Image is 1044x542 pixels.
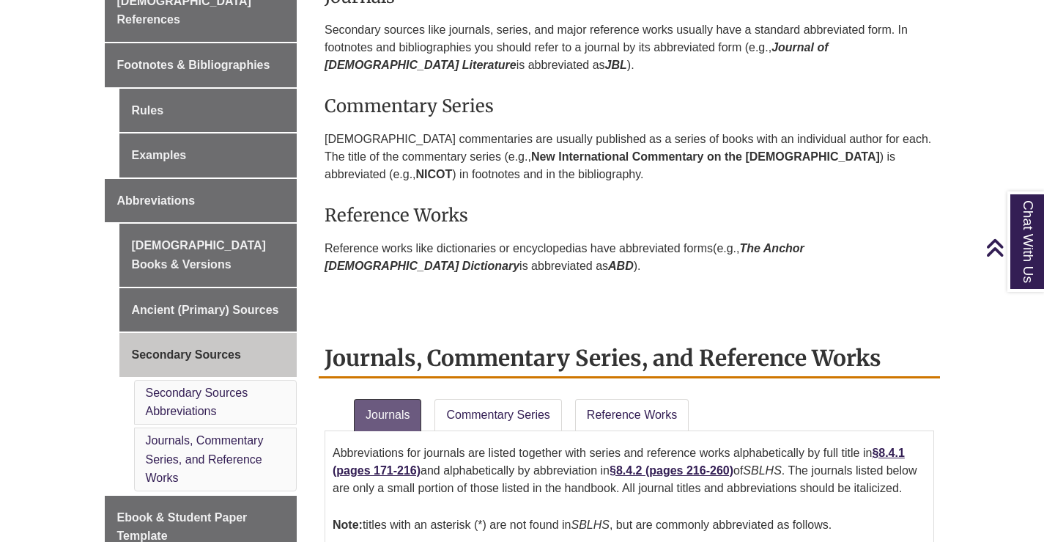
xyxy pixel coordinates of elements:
strong: New International Commentary on the [DEMOGRAPHIC_DATA] [531,150,880,163]
em: SBLHS [743,464,781,477]
em: The Anchor [DEMOGRAPHIC_DATA] Dictionary [325,242,804,272]
a: Footnotes & Bibliographies [105,43,297,87]
span: Abbreviations [117,194,196,207]
strong: Note: [333,519,363,531]
span: ). [634,260,641,272]
span: Footnotes & Bibliographies [117,59,270,71]
a: Back to Top [985,238,1040,257]
a: Ancient (Primary) Sources [119,288,297,332]
h2: Journals, Commentary Series, and Reference Works [319,340,940,378]
a: Reference Works [575,399,689,431]
a: §8.4.1 (pages 171-216) [333,447,905,477]
p: Secondary sources like journals, series, and major reference works usually have a standard abbrev... [325,15,934,80]
i: ABD [608,260,634,272]
a: Secondary Sources [119,333,297,377]
p: Abbreviations for journals are listed together with series and reference works alphabetically by ... [333,439,926,503]
a: Journals [354,399,421,431]
p: [DEMOGRAPHIC_DATA] commentaries are usually published as a series of books with an individual aut... [325,125,934,189]
a: Commentary Series [434,399,561,431]
p: titles with an asterisk (*) are not found in , but are commonly abbreviated as follows. [333,510,926,540]
span: is abbreviated as [519,260,634,272]
a: Secondary Sources Abbreviations [146,387,248,418]
em: SBLHS [571,519,609,531]
p: Reference works like dictionaries or encyclopedias have abbreviated forms [325,234,934,281]
a: Rules [119,89,297,133]
strong: NICOT [416,168,453,180]
span: (e.g., [713,242,739,254]
a: Examples [119,133,297,177]
a: [DEMOGRAPHIC_DATA] Books & Versions [119,224,297,286]
a: Abbreviations [105,179,297,223]
h3: Reference Works [325,204,934,227]
a: §8.4.2 (pages 216-260) [610,464,733,477]
em: JBL [605,59,627,71]
a: Journals, Commentary Series, and Reference Works [146,434,264,484]
h3: Commentary Series [325,95,934,117]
